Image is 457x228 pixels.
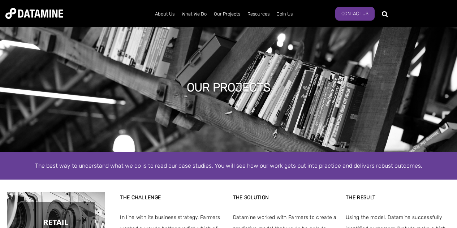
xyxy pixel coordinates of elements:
[187,79,271,95] h1: Our projects
[346,194,375,201] strong: THE RESULT
[210,5,244,23] a: Our Projects
[273,5,296,23] a: Join Us
[151,5,178,23] a: About Us
[178,5,210,23] a: What We Do
[244,5,273,23] a: Resources
[233,194,269,201] strong: THE SOLUTION
[5,8,63,19] img: Datamine
[23,161,435,171] div: The best way to understand what we do is to read our case studies. You will see how our work gets...
[120,194,161,201] strong: THE CHALLENGE
[335,7,375,21] a: Contact Us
